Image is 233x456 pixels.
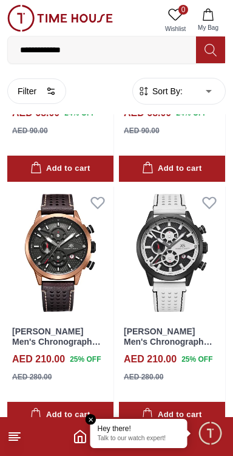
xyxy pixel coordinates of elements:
span: 0 [178,5,188,15]
img: ... [7,5,113,32]
div: Add to cart [30,408,90,422]
em: Close tooltip [86,414,96,425]
a: Home [73,429,87,444]
button: Add to cart [119,156,225,182]
span: My Bag [193,23,223,32]
div: AED 280.00 [12,371,52,382]
a: [PERSON_NAME] Men's Chronograph Black Dial Watch - K25108-DLDB [12,326,101,367]
span: 25 % OFF [70,354,101,365]
img: Kenneth Scott Men's Chronograph Black Dial Watch - K25108-BLWB [119,187,225,319]
button: Sort By: [138,85,183,97]
a: [PERSON_NAME] Men's Chronograph Black Dial Watch - K25108-BLWB [124,326,212,367]
div: Add to cart [142,162,201,176]
div: Chat Widget [197,420,224,447]
div: AED 280.00 [124,371,163,382]
div: AED 90.00 [12,125,48,136]
div: Add to cart [142,408,201,422]
p: Talk to our watch expert! [98,435,180,443]
div: AED 90.00 [124,125,160,136]
h4: AED 210.00 [12,352,65,367]
span: Wishlist [160,24,191,33]
div: Add to cart [30,162,90,176]
button: Add to cart [7,156,113,182]
button: Filter [7,78,66,104]
button: Add to cart [7,402,113,428]
span: Sort By: [150,85,183,97]
button: Add to cart [119,402,225,428]
h4: AED 210.00 [124,352,177,367]
a: 0Wishlist [160,5,191,36]
button: My Bag [191,5,226,36]
span: 25 % OFF [181,354,212,365]
img: Kenneth Scott Men's Chronograph Black Dial Watch - K25108-DLDB [7,187,113,319]
div: Hey there! [98,424,180,434]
